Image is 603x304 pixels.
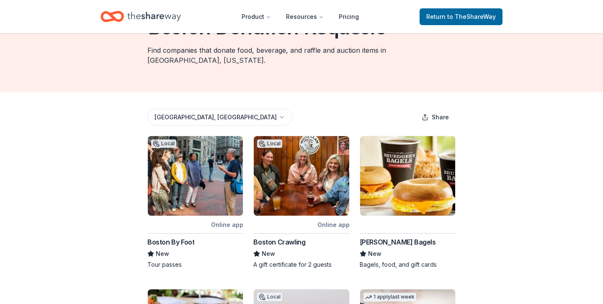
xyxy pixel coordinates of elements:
a: Image for Bruegger's Bagels[PERSON_NAME] BagelsNewBagels, food, and gift cards [360,136,456,269]
a: Home [100,7,181,26]
button: Product [235,8,278,25]
div: Tour passes [147,260,243,269]
div: Boston Crawling [253,237,305,247]
div: Online app [211,219,243,230]
div: Boston Donation Requests [147,15,385,39]
div: Local [151,139,176,148]
span: to TheShareWay [447,13,496,20]
a: Image for Boston CrawlingLocalOnline appBoston CrawlingNewA gift certificate for 2 guests [253,136,349,269]
div: Find companies that donate food, beverage, and raffle and auction items in [GEOGRAPHIC_DATA], [US... [147,45,456,65]
div: Local [257,293,282,301]
div: Boston By Foot [147,237,194,247]
a: Image for Boston By FootLocalOnline appBoston By FootNewTour passes [147,136,243,269]
button: Share [415,109,456,126]
a: Pricing [332,8,366,25]
div: [PERSON_NAME] Bagels [360,237,436,247]
div: 1 apply last week [363,293,416,301]
div: Local [257,139,282,148]
span: New [262,249,275,259]
a: Returnto TheShareWay [420,8,502,25]
img: Image for Bruegger's Bagels [360,136,455,216]
span: New [156,249,169,259]
span: New [368,249,381,259]
span: Share [432,112,449,122]
img: Image for Boston Crawling [254,136,349,216]
span: Return [426,12,496,22]
button: Resources [279,8,330,25]
div: Bagels, food, and gift cards [360,260,456,269]
div: A gift certificate for 2 guests [253,260,349,269]
img: Image for Boston By Foot [148,136,243,216]
nav: Main [235,7,366,26]
div: Online app [317,219,350,230]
